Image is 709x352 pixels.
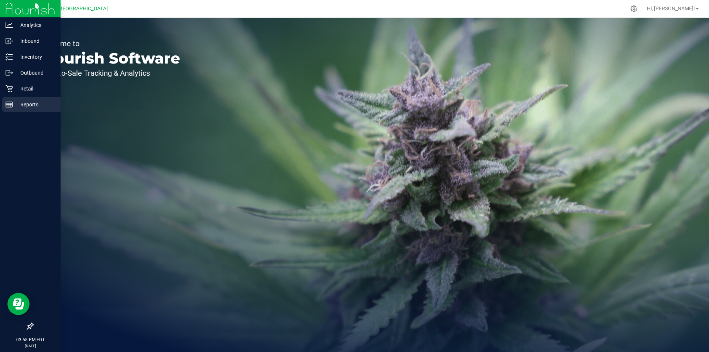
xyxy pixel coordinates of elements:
[629,5,638,12] div: Manage settings
[13,52,57,61] p: Inventory
[6,53,13,61] inline-svg: Inventory
[40,69,180,77] p: Seed-to-Sale Tracking & Analytics
[13,37,57,45] p: Inbound
[6,37,13,45] inline-svg: Inbound
[647,6,695,11] span: Hi, [PERSON_NAME]!
[7,293,30,315] iframe: Resource center
[13,68,57,77] p: Outbound
[13,21,57,30] p: Analytics
[13,84,57,93] p: Retail
[13,100,57,109] p: Reports
[3,343,57,349] p: [DATE]
[40,40,180,47] p: Welcome to
[6,21,13,29] inline-svg: Analytics
[3,336,57,343] p: 03:58 PM EDT
[6,69,13,76] inline-svg: Outbound
[40,51,180,66] p: Flourish Software
[6,101,13,108] inline-svg: Reports
[6,85,13,92] inline-svg: Retail
[43,6,108,12] span: GA2 - [GEOGRAPHIC_DATA]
